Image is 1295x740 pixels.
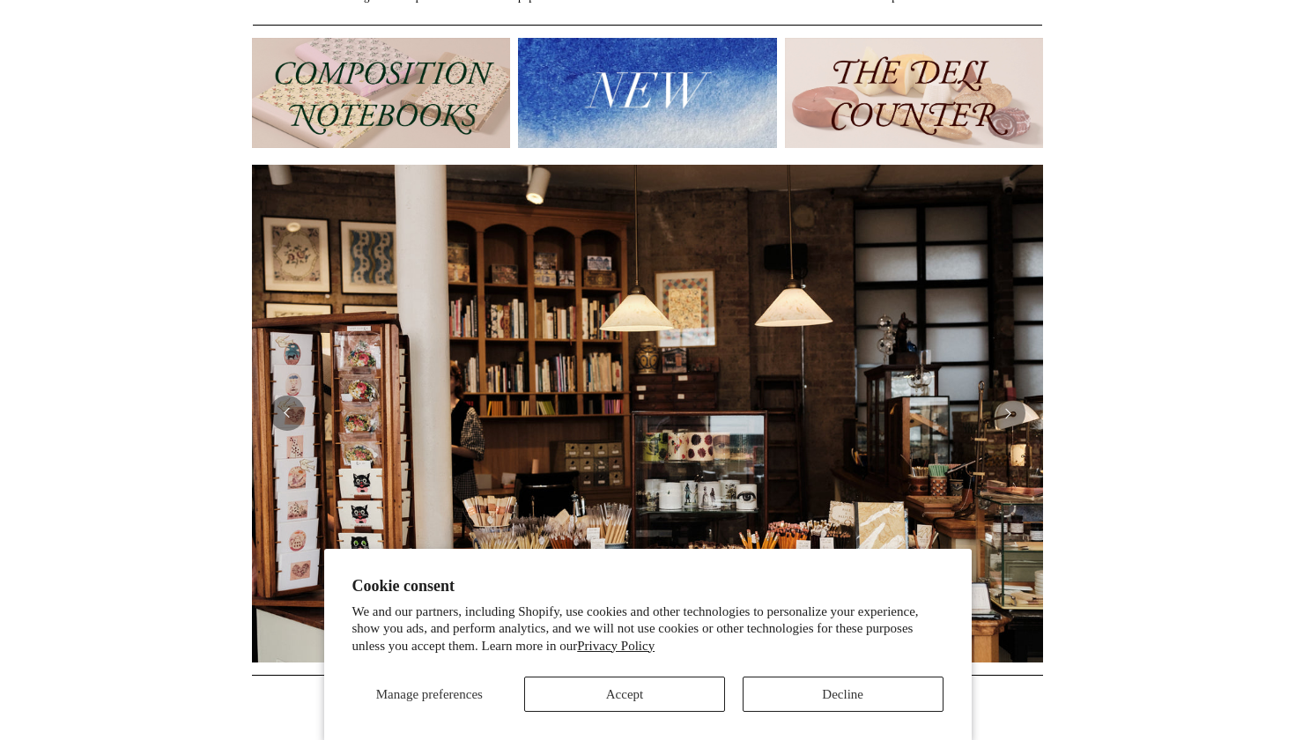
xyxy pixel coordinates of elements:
[352,603,943,655] p: We and our partners, including Shopify, use cookies and other technologies to personalize your ex...
[252,38,510,148] img: 202302 Composition ledgers.jpg__PID:69722ee6-fa44-49dd-a067-31375e5d54ec
[270,396,305,431] button: Previous
[352,577,943,596] h2: Cookie consent
[743,677,943,712] button: Decline
[524,677,725,712] button: Accept
[577,639,655,653] a: Privacy Policy
[785,38,1043,148] img: The Deli Counter
[252,165,1043,662] img: 20250131 INSIDE OF THE SHOP.jpg__PID:b9484a69-a10a-4bde-9e8d-1408d3d5e6ad
[518,38,776,148] img: New.jpg__PID:f73bdf93-380a-4a35-bcfe-7823039498e1
[376,687,483,701] span: Manage preferences
[351,677,507,712] button: Manage preferences
[990,396,1025,431] button: Next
